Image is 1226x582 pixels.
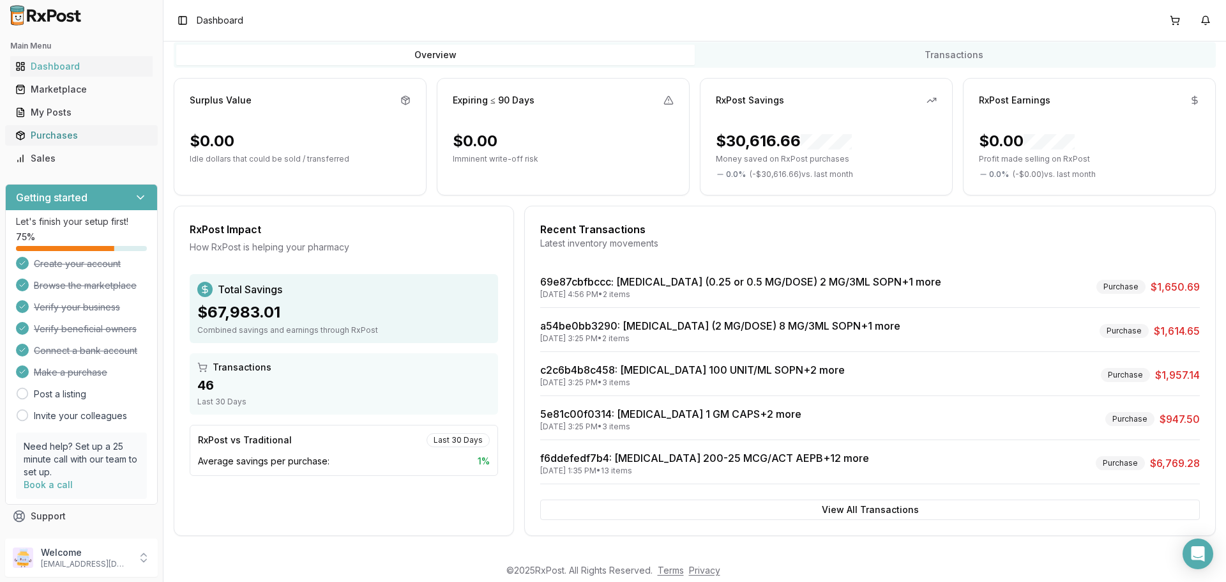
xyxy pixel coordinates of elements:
[453,154,674,164] p: Imminent write-off risk
[979,94,1050,107] div: RxPost Earnings
[34,344,137,357] span: Connect a bank account
[190,241,498,254] div: How RxPost is helping your pharmacy
[478,455,490,468] span: 1 %
[10,147,153,170] a: Sales
[10,55,153,78] a: Dashboard
[5,102,158,123] button: My Posts
[453,94,534,107] div: Expiring ≤ 90 Days
[689,565,720,576] a: Privacy
[540,422,801,432] div: [DATE] 3:25 PM • 3 items
[197,325,490,335] div: Combined savings and earnings through RxPost
[190,222,498,237] div: RxPost Impact
[1155,367,1200,383] span: $1,957.14
[716,154,937,164] p: Money saved on RxPost purchases
[16,215,147,228] p: Let's finish your setup first!
[190,131,234,151] div: $0.00
[540,378,845,388] div: [DATE] 3:25 PM • 3 items
[5,148,158,169] button: Sales
[15,106,148,119] div: My Posts
[989,169,1009,180] span: 0.0 %
[34,410,127,422] a: Invite your colleagues
[1101,368,1150,382] div: Purchase
[13,548,33,568] img: User avatar
[1151,279,1200,295] span: $1,650.69
[197,14,243,27] span: Dashboard
[34,366,107,379] span: Make a purchase
[1150,456,1200,471] span: $6,769.28
[1154,323,1200,339] span: $1,614.65
[24,440,139,479] p: Need help? Set up a 25 minute call with our team to set up.
[15,83,148,96] div: Marketplace
[31,533,74,546] span: Feedback
[726,169,746,180] span: 0.0 %
[5,528,158,551] button: Feedback
[979,154,1200,164] p: Profit made selling on RxPost
[750,169,853,180] span: ( - $30,616.66 ) vs. last month
[10,101,153,124] a: My Posts
[190,154,411,164] p: Idle dollars that could be sold / transferred
[197,376,490,394] div: 46
[716,94,784,107] div: RxPost Savings
[15,129,148,142] div: Purchases
[10,41,153,51] h2: Main Menu
[16,231,35,243] span: 75 %
[213,361,271,374] span: Transactions
[5,79,158,100] button: Marketplace
[197,14,243,27] nav: breadcrumb
[540,500,1200,520] button: View All Transactions
[540,275,941,288] a: 69e87cbfbccc: [MEDICAL_DATA] (0.25 or 0.5 MG/DOSE) 2 MG/3ML SOPN+1 more
[5,5,87,26] img: RxPost Logo
[540,222,1200,237] div: Recent Transactions
[695,45,1213,65] button: Transactions
[41,546,130,559] p: Welcome
[540,466,869,476] div: [DATE] 1:35 PM • 13 items
[1096,456,1145,470] div: Purchase
[34,279,137,292] span: Browse the marketplace
[5,125,158,146] button: Purchases
[979,131,1075,151] div: $0.00
[540,333,900,344] div: [DATE] 3:25 PM • 2 items
[540,237,1200,250] div: Latest inventory movements
[10,78,153,101] a: Marketplace
[1160,411,1200,427] span: $947.50
[716,131,852,151] div: $30,616.66
[1096,280,1146,294] div: Purchase
[540,364,845,376] a: c2c6b4b8c458: [MEDICAL_DATA] 100 UNIT/ML SOPN+2 more
[198,455,329,468] span: Average savings per purchase:
[15,60,148,73] div: Dashboard
[197,302,490,323] div: $67,983.01
[540,408,801,420] a: 5e81c00f0314: [MEDICAL_DATA] 1 GM CAPS+2 more
[1013,169,1096,180] span: ( - $0.00 ) vs. last month
[1100,324,1149,338] div: Purchase
[15,152,148,165] div: Sales
[34,323,137,335] span: Verify beneficial owners
[16,190,87,205] h3: Getting started
[10,124,153,147] a: Purchases
[34,257,121,270] span: Create your account
[453,131,497,151] div: $0.00
[218,282,282,297] span: Total Savings
[34,301,120,314] span: Verify your business
[1183,539,1213,569] div: Open Intercom Messenger
[34,388,86,401] a: Post a listing
[5,505,158,528] button: Support
[198,434,292,447] div: RxPost vs Traditional
[540,319,900,332] a: a54be0bb3290: [MEDICAL_DATA] (2 MG/DOSE) 8 MG/3ML SOPN+1 more
[427,433,490,447] div: Last 30 Days
[540,452,869,464] a: f6ddefedf7b4: [MEDICAL_DATA] 200-25 MCG/ACT AEPB+12 more
[197,397,490,407] div: Last 30 Days
[5,56,158,77] button: Dashboard
[190,94,252,107] div: Surplus Value
[41,559,130,569] p: [EMAIL_ADDRESS][DOMAIN_NAME]
[540,289,941,300] div: [DATE] 4:56 PM • 2 items
[176,45,695,65] button: Overview
[658,565,684,576] a: Terms
[24,479,73,490] a: Book a call
[1105,412,1154,426] div: Purchase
